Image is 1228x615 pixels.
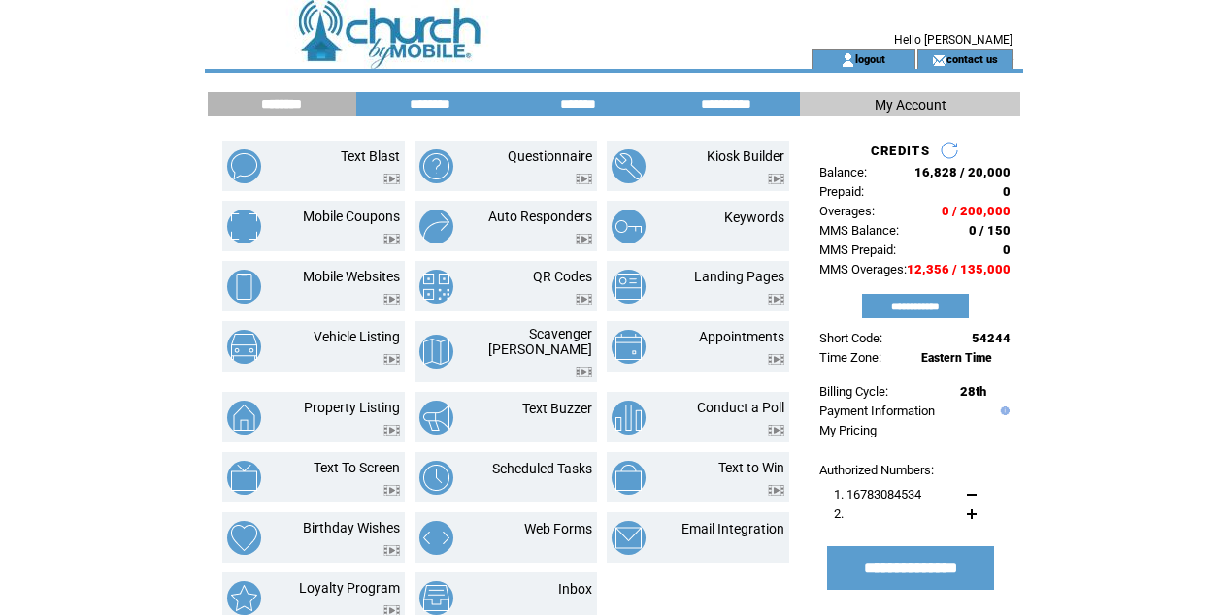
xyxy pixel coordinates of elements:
[914,165,1011,179] span: 16,828 / 20,000
[303,520,400,535] a: Birthday Wishes
[383,234,400,244] img: video.png
[488,209,592,224] a: Auto Responders
[419,149,453,183] img: questionnaire.png
[694,269,784,284] a: Landing Pages
[1003,184,1011,199] span: 0
[942,204,1011,218] span: 0 / 200,000
[960,384,986,399] span: 28th
[227,270,261,304] img: mobile-websites.png
[724,210,784,225] a: Keywords
[819,463,934,477] span: Authorized Numbers:
[834,487,921,502] span: 1. 16783084534
[699,329,784,344] a: Appointments
[488,326,592,357] a: Scavenger [PERSON_NAME]
[768,485,784,496] img: video.png
[299,580,400,596] a: Loyalty Program
[558,581,592,597] a: Inbox
[227,581,261,615] img: loyalty-program.png
[227,210,261,243] img: mobile-coupons.png
[946,52,998,65] a: contact us
[576,367,592,377] img: video.png
[612,330,646,364] img: appointments.png
[819,243,896,257] span: MMS Prepaid:
[227,330,261,364] img: vehicle-listing.png
[972,331,1011,345] span: 54244
[576,294,592,305] img: video.png
[227,401,261,435] img: property-listing.png
[227,461,261,495] img: text-to-screen.png
[855,52,885,65] a: logout
[303,269,400,284] a: Mobile Websites
[227,521,261,555] img: birthday-wishes.png
[492,461,592,476] a: Scheduled Tasks
[419,210,453,243] img: auto-responders.png
[819,331,882,345] span: Short Code:
[383,294,400,305] img: video.png
[524,521,592,536] a: Web Forms
[875,97,946,113] span: My Account
[768,174,784,184] img: video.png
[841,52,855,68] img: account_icon.gif
[419,461,453,495] img: scheduled-tasks.png
[996,406,1010,415] img: help.gif
[341,148,400,164] a: Text Blast
[383,425,400,436] img: video.png
[419,581,453,615] img: inbox.png
[419,270,453,304] img: qr-codes.png
[612,461,646,495] img: text-to-win.png
[819,404,935,418] a: Payment Information
[612,401,646,435] img: conduct-a-poll.png
[819,184,864,199] span: Prepaid:
[314,329,400,344] a: Vehicle Listing
[894,33,1012,47] span: Hello [PERSON_NAME]
[227,149,261,183] img: text-blast.png
[1003,243,1011,257] span: 0
[508,148,592,164] a: Questionnaire
[707,148,784,164] a: Kiosk Builder
[383,354,400,365] img: video.png
[871,144,930,158] span: CREDITS
[819,423,877,437] a: My Pricing
[718,460,784,475] a: Text to Win
[819,204,875,218] span: Overages:
[576,174,592,184] img: video.png
[419,401,453,435] img: text-buzzer.png
[612,270,646,304] img: landing-pages.png
[681,521,784,536] a: Email Integration
[819,223,899,238] span: MMS Balance:
[303,209,400,224] a: Mobile Coupons
[522,401,592,416] a: Text Buzzer
[576,234,592,244] img: video.png
[768,354,784,365] img: video.png
[612,149,646,183] img: kiosk-builder.png
[819,165,867,179] span: Balance:
[419,521,453,555] img: web-forms.png
[383,545,400,556] img: video.png
[304,400,400,415] a: Property Listing
[819,350,881,365] span: Time Zone:
[969,223,1011,238] span: 0 / 150
[768,294,784,305] img: video.png
[697,400,784,415] a: Conduct a Poll
[932,52,946,68] img: contact_us_icon.gif
[419,335,453,369] img: scavenger-hunt.png
[834,506,844,521] span: 2.
[819,262,907,276] span: MMS Overages:
[819,384,888,399] span: Billing Cycle:
[533,269,592,284] a: QR Codes
[383,174,400,184] img: video.png
[612,210,646,243] img: keywords.png
[314,460,400,475] a: Text To Screen
[383,485,400,496] img: video.png
[921,351,992,365] span: Eastern Time
[768,425,784,436] img: video.png
[907,262,1011,276] span: 12,356 / 135,000
[612,521,646,555] img: email-integration.png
